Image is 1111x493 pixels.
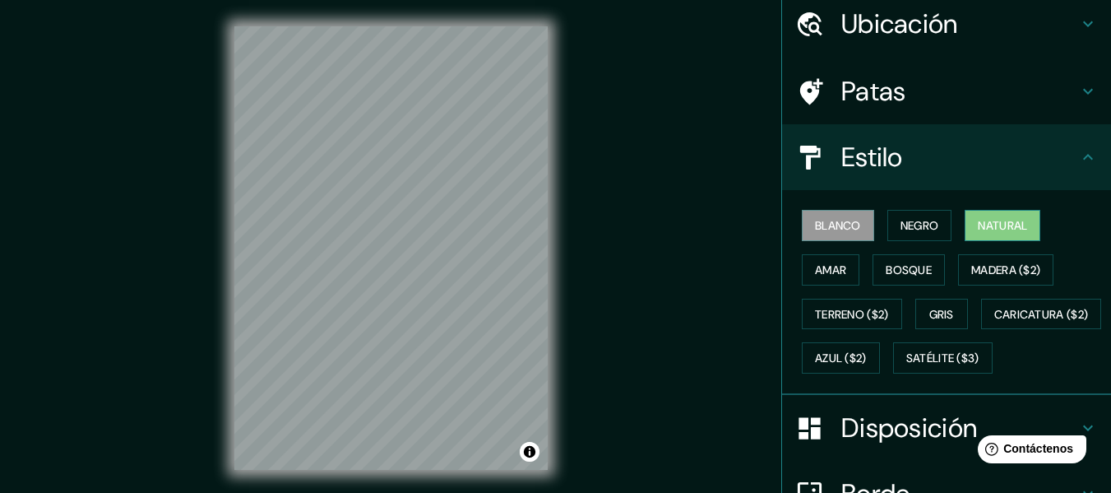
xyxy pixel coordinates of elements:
button: Gris [915,299,968,330]
div: Patas [782,58,1111,124]
font: Madera ($2) [971,263,1040,277]
button: Bosque [873,254,945,286]
font: Gris [929,307,954,322]
button: Natural [965,210,1040,241]
font: Blanco [815,218,861,233]
font: Azul ($2) [815,351,867,366]
button: Satélite ($3) [893,342,993,374]
font: Bosque [886,263,932,277]
div: Disposición [782,395,1111,461]
font: Estilo [841,140,903,174]
button: Terreno ($2) [802,299,902,330]
iframe: Lanzador de widgets de ayuda [965,429,1093,475]
font: Satélite ($3) [906,351,979,366]
button: Madera ($2) [958,254,1053,286]
button: Caricatura ($2) [981,299,1102,330]
canvas: Mapa [234,26,548,470]
font: Ubicación [841,7,958,41]
button: Negro [887,210,952,241]
font: Negro [900,218,939,233]
button: Azul ($2) [802,342,880,374]
font: Caricatura ($2) [994,307,1089,322]
div: Estilo [782,124,1111,190]
font: Disposición [841,411,977,445]
button: Activar o desactivar atribución [520,442,539,462]
button: Amar [802,254,859,286]
font: Amar [815,263,846,277]
button: Blanco [802,210,874,241]
font: Terreno ($2) [815,307,889,322]
font: Natural [978,218,1027,233]
font: Patas [841,74,906,109]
